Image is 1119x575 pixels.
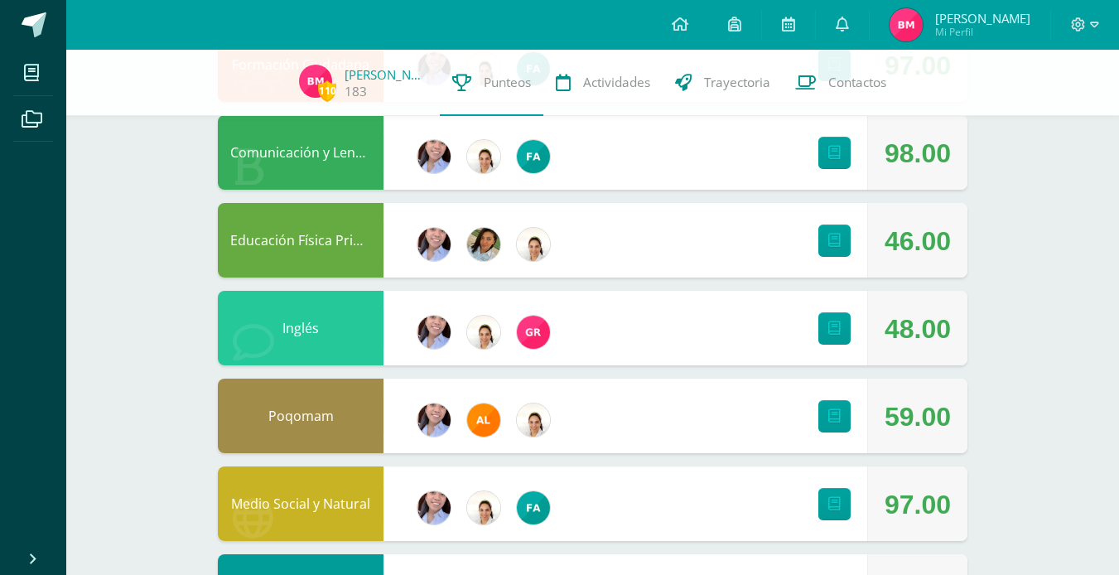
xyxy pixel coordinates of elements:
a: Trayectoria [663,50,783,116]
img: 1b1251ea9f444567f905a481f694c0cf.png [517,403,550,437]
div: 97.00 [885,467,951,542]
img: b67223fa3993a94addc99f06520921b7.png [467,403,500,437]
img: f40ab776e133598a06cc6745553dbff1.png [417,491,451,524]
img: 3235d657de3c2f87c2c4af4f0dbb50ca.png [517,491,550,524]
span: Trayectoria [704,74,770,91]
div: Medio Social y Natural [218,466,383,541]
img: 3055c1b9d69ad209e7f289f48a88af9f.png [467,228,500,261]
a: Contactos [783,50,899,116]
span: [PERSON_NAME] [935,10,1030,27]
div: 46.00 [885,204,951,278]
div: 98.00 [885,116,951,191]
div: Educación Física Primaria [218,203,383,278]
img: 3235d657de3c2f87c2c4af4f0dbb50ca.png [517,140,550,173]
img: 1b1251ea9f444567f905a481f694c0cf.png [467,491,500,524]
a: Actividades [543,50,663,116]
img: f40ab776e133598a06cc6745553dbff1.png [417,140,451,173]
div: 59.00 [885,379,951,454]
img: 1b1251ea9f444567f905a481f694c0cf.png [467,140,500,173]
span: Contactos [828,74,886,91]
div: Comunicación y Lenguaje [218,115,383,190]
img: 7a382dc81d16149c265eb9197f93b714.png [517,316,550,349]
img: 61c742c14c808afede67e110e1a3d30c.png [890,8,923,41]
img: f40ab776e133598a06cc6745553dbff1.png [417,403,451,437]
span: Actividades [583,74,650,91]
img: f40ab776e133598a06cc6745553dbff1.png [417,228,451,261]
span: Punteos [484,74,531,91]
img: 1b1251ea9f444567f905a481f694c0cf.png [517,228,550,261]
span: 110 [318,80,336,101]
a: 183 [345,83,367,100]
img: f40ab776e133598a06cc6745553dbff1.png [417,316,451,349]
div: Poqomam [218,379,383,453]
a: Punteos [440,50,543,116]
span: Mi Perfil [935,25,1030,39]
img: 1b1251ea9f444567f905a481f694c0cf.png [467,316,500,349]
div: 48.00 [885,292,951,366]
div: Inglés [218,291,383,365]
a: [PERSON_NAME] [345,66,427,83]
img: 61c742c14c808afede67e110e1a3d30c.png [299,65,332,98]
